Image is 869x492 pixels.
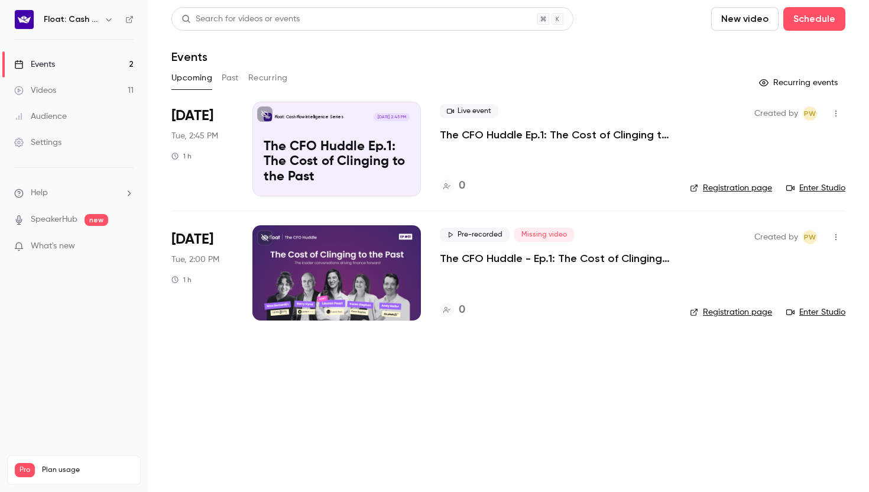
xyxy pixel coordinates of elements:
span: Tue, 2:45 PM [171,130,218,142]
p: The CFO Huddle Ep.1: The Cost of Clinging to the Past [264,140,410,185]
span: [DATE] [171,230,213,249]
div: 1 h [171,151,192,161]
span: Polly Wong [803,106,817,121]
h4: 0 [459,302,465,318]
button: Recurring [248,69,288,88]
span: Pre-recorded [440,228,510,242]
div: Videos [14,85,56,96]
span: PW [804,106,816,121]
span: [DATE] [171,106,213,125]
span: Tue, 2:00 PM [171,254,219,266]
li: help-dropdown-opener [14,187,134,199]
h4: 0 [459,178,465,194]
span: Pro [15,463,35,477]
p: Float: Cash Flow Intelligence Series [275,114,343,120]
span: Created by [754,230,798,244]
span: Help [31,187,48,199]
button: New video [711,7,779,31]
a: Enter Studio [786,182,845,194]
button: Upcoming [171,69,212,88]
span: What's new [31,240,75,253]
img: Float: Cash Flow Intelligence Series [15,10,34,29]
div: Audience [14,111,67,122]
div: Settings [14,137,61,148]
span: [DATE] 2:45 PM [374,113,409,121]
span: Plan usage [42,465,133,475]
iframe: Noticeable Trigger [119,241,134,252]
button: Recurring events [754,73,845,92]
span: new [85,214,108,226]
span: PW [804,230,816,244]
div: Aug 26 Tue, 2:00 PM (Europe/London) [171,225,234,320]
button: Past [222,69,239,88]
div: Events [14,59,55,70]
span: Live event [440,104,498,118]
a: Enter Studio [786,306,845,318]
div: Aug 12 Tue, 2:45 PM (Europe/London) [171,102,234,196]
div: Search for videos or events [181,13,300,25]
a: The CFO Huddle Ep.1: The Cost of Clinging to the Past [440,128,671,142]
h6: Float: Cash Flow Intelligence Series [44,14,99,25]
a: 0 [440,178,465,194]
div: 1 h [171,275,192,284]
a: Registration page [690,182,772,194]
span: Missing video [514,228,574,242]
span: Created by [754,106,798,121]
a: SpeakerHub [31,213,77,226]
a: The CFO Huddle Ep.1: The Cost of Clinging to the Past Float: Cash Flow Intelligence Series[DATE] ... [252,102,421,196]
a: Registration page [690,306,772,318]
a: 0 [440,302,465,318]
span: Polly Wong [803,230,817,244]
a: The CFO Huddle - Ep.1: The Cost of Clinging to the Past [440,251,671,266]
h1: Events [171,50,207,64]
button: Schedule [783,7,845,31]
